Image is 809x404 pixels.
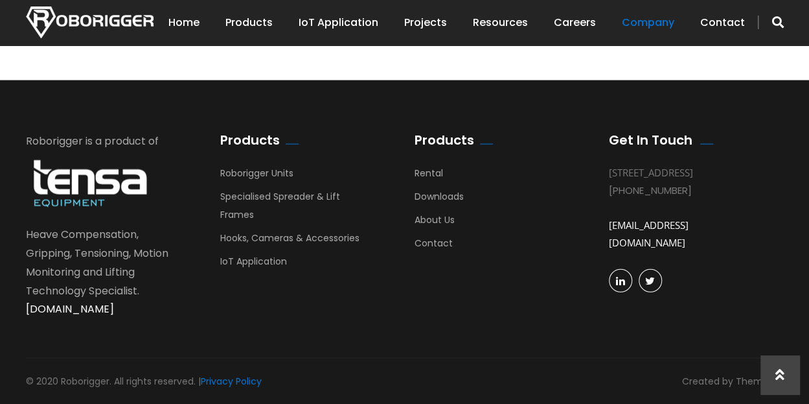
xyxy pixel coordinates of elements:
[700,3,745,43] a: Contact
[622,3,674,43] a: Company
[415,190,464,209] a: Downloads
[554,3,596,43] a: Careers
[415,237,453,256] a: Contact
[609,269,632,292] a: linkedin
[415,167,443,186] a: Rental
[201,375,262,388] a: Privacy Policy
[415,132,474,148] h2: Products
[220,132,280,148] h2: Products
[168,3,199,43] a: Home
[26,373,262,390] div: © 2020 Roborigger. All rights reserved. |
[220,232,359,251] a: Hooks, Cameras & Accessories
[639,269,662,292] a: Twitter
[299,3,378,43] a: IoT Application
[415,213,455,233] a: About Us
[609,164,764,182] div: [STREET_ADDRESS]
[682,373,784,390] div: Created by ThemeArc
[609,182,764,199] div: [PHONE_NUMBER]
[473,3,528,43] a: Resources
[404,3,447,43] a: Projects
[220,190,340,228] a: Specialised Spreader & Lift Frames
[26,302,114,316] a: [DOMAIN_NAME]
[26,6,154,38] img: Nortech
[220,255,287,274] a: IoT Application
[26,132,181,319] div: Roborigger is a product of Heave Compensation, Gripping, Tensioning, Motion Monitoring and Liftin...
[220,167,293,186] a: Roborigger Units
[609,219,689,249] a: [EMAIL_ADDRESS][DOMAIN_NAME]
[609,132,692,148] h2: Get In Touch
[225,3,273,43] a: Products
